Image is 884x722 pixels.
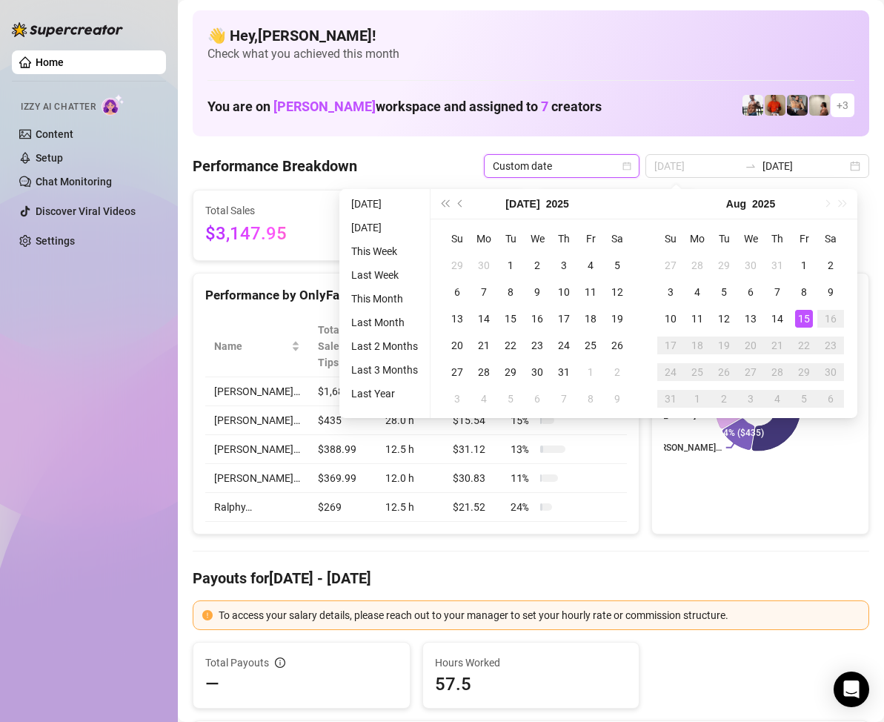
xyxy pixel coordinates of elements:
div: 7 [475,283,493,301]
li: This Month [345,290,424,308]
td: 2025-07-12 [604,279,631,305]
div: 10 [662,310,679,328]
td: 2025-08-22 [791,332,817,359]
div: 3 [555,256,573,274]
td: 2025-09-02 [711,385,737,412]
td: 2025-07-27 [444,359,471,385]
div: 6 [742,283,760,301]
img: logo-BBDzfeDw.svg [12,22,123,37]
td: 2025-08-08 [577,385,604,412]
td: 2025-09-03 [737,385,764,412]
div: 28 [688,256,706,274]
td: 2025-07-18 [577,305,604,332]
div: 16 [528,310,546,328]
td: 2025-08-01 [791,252,817,279]
div: 4 [475,390,493,408]
td: 2025-07-06 [444,279,471,305]
a: Content [36,128,73,140]
div: 20 [448,337,466,354]
a: Setup [36,152,63,164]
h4: Performance Breakdown [193,156,357,176]
td: $31.12 [444,435,502,464]
td: 2025-08-25 [684,359,711,385]
span: + 3 [837,97,848,113]
td: 2025-09-06 [817,385,844,412]
li: Last Year [345,385,424,403]
div: 6 [822,390,840,408]
td: 2025-08-05 [711,279,737,305]
img: JUSTIN [742,95,763,116]
div: 13 [742,310,760,328]
span: [PERSON_NAME] [273,99,376,114]
div: 23 [528,337,546,354]
td: 2025-08-28 [764,359,791,385]
td: 2025-08-03 [444,385,471,412]
div: 26 [715,363,733,381]
td: $21.52 [444,493,502,522]
div: 28 [768,363,786,381]
h4: 👋 Hey, [PERSON_NAME] ! [207,25,854,46]
span: Name [214,338,288,354]
td: 2025-08-04 [471,385,497,412]
td: $269 [309,493,376,522]
div: 18 [582,310,599,328]
span: Izzy AI Chatter [21,100,96,114]
span: 15 % [511,412,534,428]
td: 2025-08-16 [817,305,844,332]
div: 2 [822,256,840,274]
div: 30 [742,256,760,274]
li: Last 2 Months [345,337,424,355]
td: 2025-07-20 [444,332,471,359]
span: — [205,672,219,696]
span: exclamation-circle [202,610,213,620]
div: 19 [715,337,733,354]
div: To access your salary details, please reach out to your manager to set your hourly rate or commis... [219,607,860,623]
div: 21 [475,337,493,354]
td: 2025-08-09 [604,385,631,412]
td: 2025-08-15 [791,305,817,332]
div: 21 [768,337,786,354]
div: 15 [795,310,813,328]
button: Choose a month [505,189,539,219]
td: [PERSON_NAME]… [205,464,309,493]
div: 29 [448,256,466,274]
td: 2025-07-28 [684,252,711,279]
td: $15.54 [444,406,502,435]
td: 2025-08-06 [524,385,551,412]
span: info-circle [275,658,285,668]
span: calendar [622,162,631,170]
td: 2025-07-19 [604,305,631,332]
td: 2025-08-04 [684,279,711,305]
td: 2025-08-24 [657,359,684,385]
div: 5 [502,390,519,408]
div: 11 [688,310,706,328]
div: 5 [715,283,733,301]
span: 57.5 [435,672,628,696]
td: $388.99 [309,435,376,464]
div: 22 [795,337,813,354]
td: 2025-07-08 [497,279,524,305]
div: 29 [795,363,813,381]
td: 2025-07-05 [604,252,631,279]
div: 20 [742,337,760,354]
div: 24 [555,337,573,354]
li: [DATE] [345,195,424,213]
div: 23 [822,337,840,354]
div: 4 [768,390,786,408]
td: 2025-08-17 [657,332,684,359]
td: 2025-08-03 [657,279,684,305]
div: 10 [555,283,573,301]
td: 2025-06-30 [471,252,497,279]
td: 2025-07-22 [497,332,524,359]
div: 9 [528,283,546,301]
div: 30 [475,256,493,274]
text: [PERSON_NAME]… [648,443,722,453]
td: 2025-07-10 [551,279,577,305]
div: 31 [768,256,786,274]
th: We [737,225,764,252]
div: 18 [688,337,706,354]
td: [PERSON_NAME]… [205,377,309,406]
th: Th [551,225,577,252]
div: 30 [822,363,840,381]
span: Total Payouts [205,655,269,671]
